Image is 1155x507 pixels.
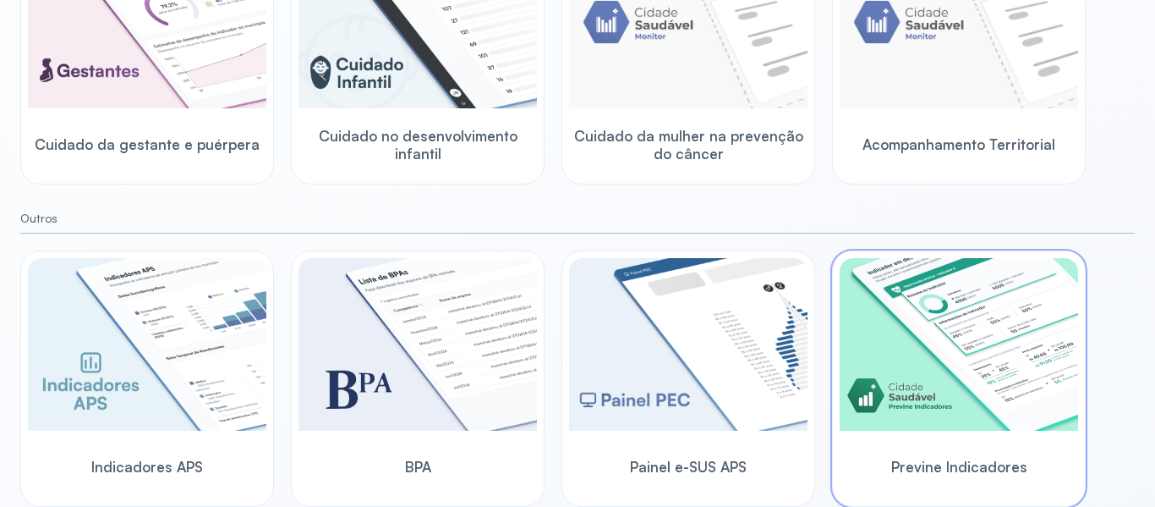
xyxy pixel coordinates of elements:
span: Previne Indicadores [891,458,1027,476]
span: Acompanhamento Territorial [862,135,1055,153]
span: Cuidado da mulher na prevenção do câncer [569,127,807,163]
img: previne-brasil.png [840,258,1078,431]
img: bpa.png [298,258,537,431]
small: Outros [20,212,1135,226]
img: pec-panel.png [569,258,807,431]
span: Painel e-SUS APS [630,458,747,476]
span: Cuidado da gestante e puérpera [35,135,260,153]
img: aps-indicators.png [28,258,266,431]
span: BPA [405,458,431,476]
span: Cuidado no desenvolvimento infantil [298,127,537,163]
span: Indicadores APS [91,458,203,476]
